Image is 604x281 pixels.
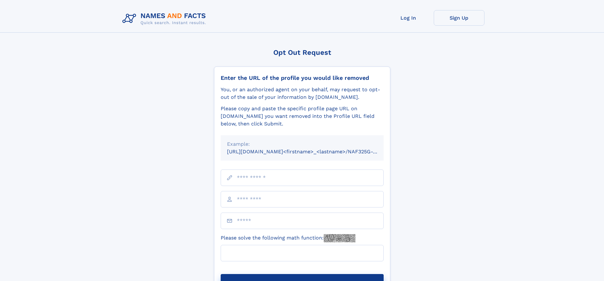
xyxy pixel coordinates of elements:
[227,140,377,148] div: Example:
[221,74,384,81] div: Enter the URL of the profile you would like removed
[120,10,211,27] img: Logo Names and Facts
[221,234,355,242] label: Please solve the following math function:
[214,48,390,56] div: Opt Out Request
[383,10,434,26] a: Log In
[227,149,396,155] small: [URL][DOMAIN_NAME]<firstname>_<lastname>/NAF325G-xxxxxxxx
[221,105,384,128] div: Please copy and paste the specific profile page URL on [DOMAIN_NAME] you want removed into the Pr...
[434,10,484,26] a: Sign Up
[221,86,384,101] div: You, or an authorized agent on your behalf, may request to opt-out of the sale of your informatio...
